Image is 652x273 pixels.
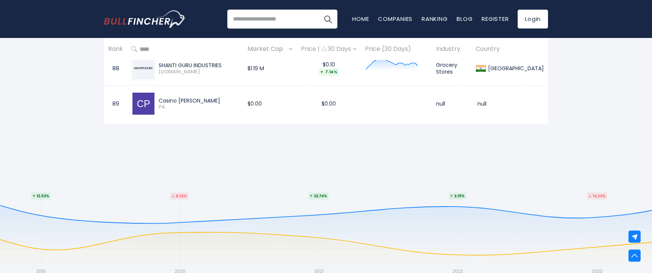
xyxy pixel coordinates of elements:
div: Casino [PERSON_NAME] [159,97,239,104]
td: 88 [104,51,127,86]
td: $0.00 [243,86,297,122]
th: Country [471,38,548,60]
td: 89 [104,86,127,122]
div: [GEOGRAPHIC_DATA] [486,65,544,72]
span: Market Cap [247,43,287,55]
div: $0.00 [301,100,357,107]
div: 7.14% [319,68,339,76]
span: PA [159,104,239,110]
div: Price | 30 Days [301,45,357,53]
span: [DOMAIN_NAME] [159,69,239,75]
div: SHANTI GURU INDUSTRIES [159,62,239,69]
a: Ranking [422,15,447,23]
td: Grocery Stores [432,51,471,86]
td: null [432,86,471,122]
a: Blog [457,15,472,23]
td: $1.19 M [243,51,297,86]
img: SHANTIGURU.BO.png [132,57,154,79]
a: Home [352,15,369,23]
img: Bullfincher logo [104,10,186,28]
a: Register [482,15,509,23]
div: null [476,100,487,107]
th: Price (30 Days) [361,38,432,60]
a: Companies [378,15,413,23]
th: Rank [104,38,127,60]
th: Industry [432,38,471,60]
a: Go to homepage [104,10,186,28]
button: Search [318,9,337,28]
div: $0.10 [301,61,357,76]
a: Login [518,9,548,28]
